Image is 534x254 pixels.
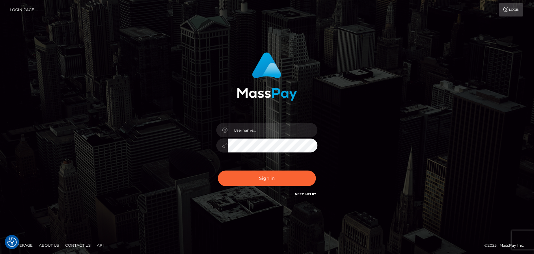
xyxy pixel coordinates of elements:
input: Username... [228,123,318,137]
img: Revisit consent button [7,238,17,247]
a: API [94,240,106,250]
a: Login [499,3,523,16]
button: Sign in [218,171,316,186]
button: Consent Preferences [7,238,17,247]
img: MassPay Login [237,52,297,101]
a: Login Page [10,3,34,16]
div: © 2025 , MassPay Inc. [485,242,529,249]
a: Contact Us [63,240,93,250]
a: Need Help? [295,192,316,196]
a: About Us [36,240,61,250]
a: Homepage [7,240,35,250]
